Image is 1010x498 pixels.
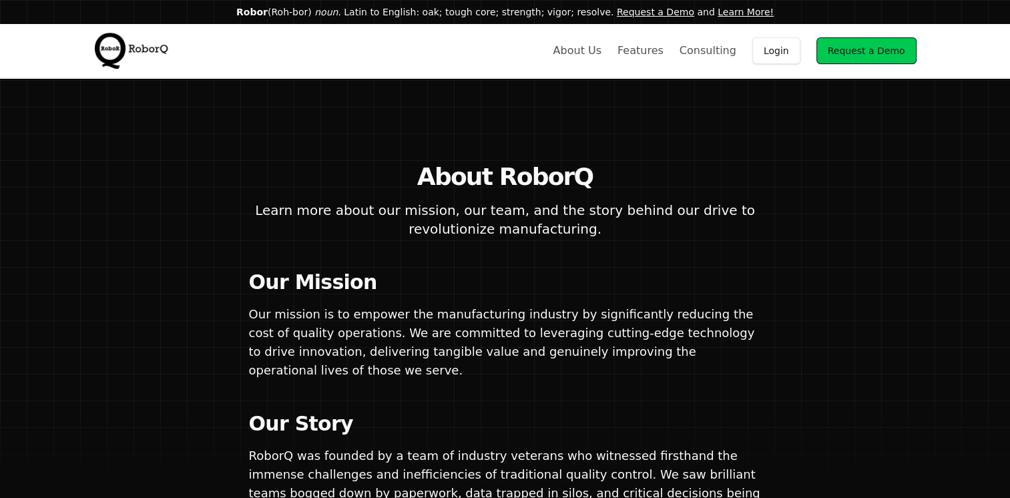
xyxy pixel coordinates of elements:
[249,270,762,294] h2: Our Mission
[680,43,736,59] a: Consulting
[249,305,762,380] p: Our mission is to empower the manufacturing industry by significantly reducing the cost of qualit...
[94,31,174,71] img: RoborQ Inc. Logo
[752,37,800,64] a: Login
[314,7,338,17] em: noun
[816,37,917,64] a: Request a Demo
[249,201,762,238] p: Learn more about our mission, our team, and the story behind our drive to revolutionize manufactu...
[617,43,664,59] a: Features
[249,164,762,190] h2: About RoborQ
[718,7,774,17] a: Learn More!
[236,7,268,17] span: Robor
[16,5,994,19] p: (Roh-bor) . Latin to English: oak; tough core; strength; vigor; resolve. and
[617,7,694,17] a: Request a Demo
[553,43,601,59] a: About Us
[249,412,762,436] h2: Our Story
